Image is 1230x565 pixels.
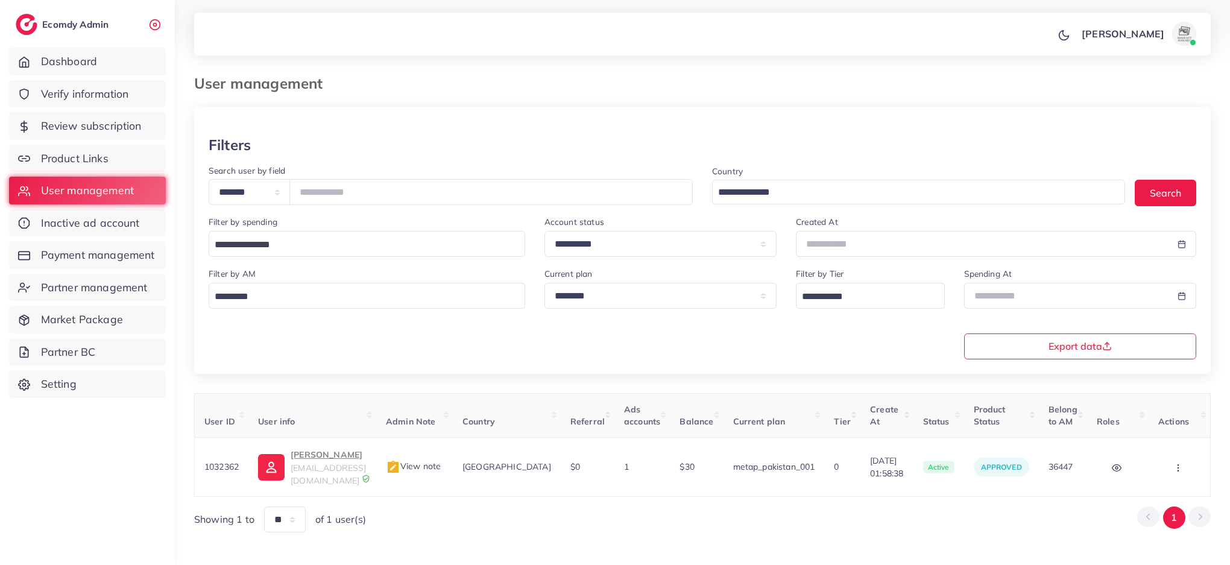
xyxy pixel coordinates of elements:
label: Filter by spending [209,216,277,228]
span: $30 [680,461,694,472]
span: User management [41,183,134,198]
span: Review subscription [41,118,142,134]
label: Account status [544,216,604,228]
span: Roles [1097,416,1120,427]
div: Search for option [209,283,525,309]
div: Search for option [796,283,944,309]
span: Setting [41,376,77,392]
span: Tier [834,416,851,427]
span: approved [981,462,1022,472]
a: Partner BC [9,338,166,366]
h3: User management [194,75,332,92]
span: Actions [1158,416,1189,427]
span: [EMAIL_ADDRESS][DOMAIN_NAME] [291,462,366,485]
span: active [923,461,954,474]
h2: Ecomdy Admin [42,19,112,30]
input: Search for option [210,236,509,254]
label: Search user by field [209,165,285,177]
img: admin_note.cdd0b510.svg [386,460,400,475]
a: User management [9,177,166,204]
input: Search for option [210,288,509,306]
a: Partner management [9,274,166,301]
label: Filter by AM [209,268,256,280]
span: 1032362 [204,461,239,472]
span: Product Status [974,404,1006,427]
label: Country [712,165,743,177]
span: Product Links [41,151,109,166]
span: Dashboard [41,54,97,69]
span: Inactive ad account [41,215,140,231]
span: Create At [870,404,898,427]
span: Current plan [733,416,786,427]
p: [PERSON_NAME] [291,447,367,462]
span: Belong to AM [1049,404,1077,427]
img: logo [16,14,37,35]
span: Payment management [41,247,155,263]
span: Verify information [41,86,129,102]
p: [PERSON_NAME] [1082,27,1164,41]
img: 9CAL8B2pu8EFxCJHYAAAAldEVYdGRhdGU6Y3JlYXRlADIwMjItMTItMDlUMDQ6NTg6MzkrMDA6MDBXSlgLAAAAJXRFWHRkYXR... [362,475,370,483]
span: [DATE] 01:58:38 [870,455,903,479]
a: Product Links [9,145,166,172]
span: Ads accounts [624,404,660,427]
a: logoEcomdy Admin [16,14,112,35]
a: [PERSON_NAME]avatar [1075,22,1201,46]
span: User ID [204,416,235,427]
a: Setting [9,370,166,398]
a: Market Package [9,306,166,333]
h3: Filters [209,136,251,154]
a: Dashboard [9,48,166,75]
span: Partner management [41,280,148,295]
span: 36447 [1049,461,1073,472]
span: of 1 user(s) [315,513,366,526]
div: Search for option [209,231,525,257]
label: Created At [796,216,838,228]
span: $0 [570,461,580,472]
a: Verify information [9,80,166,108]
span: View note [386,461,441,472]
span: Partner BC [41,344,96,360]
label: Current plan [544,268,593,280]
button: Export data [964,333,1197,359]
span: User info [258,416,295,427]
span: 1 [624,461,629,472]
span: [GEOGRAPHIC_DATA] [462,461,551,472]
button: Go to page 1 [1163,507,1185,529]
a: Review subscription [9,112,166,140]
span: Market Package [41,312,123,327]
span: Export data [1049,341,1112,351]
a: Inactive ad account [9,209,166,237]
button: Search [1135,180,1196,206]
span: metap_pakistan_001 [733,461,815,472]
ul: Pagination [1137,507,1211,529]
a: Payment management [9,241,166,269]
input: Search for option [714,183,1109,202]
span: Referral [570,416,605,427]
span: 0 [834,461,839,472]
span: Showing 1 to [194,513,254,526]
input: Search for option [798,288,929,306]
img: avatar [1172,22,1196,46]
span: Status [923,416,950,427]
a: [PERSON_NAME][EMAIL_ADDRESS][DOMAIN_NAME] [258,447,367,487]
div: Search for option [712,180,1125,204]
label: Spending At [964,268,1012,280]
span: Country [462,416,495,427]
label: Filter by Tier [796,268,844,280]
span: Balance [680,416,713,427]
span: Admin Note [386,416,436,427]
img: ic-user-info.36bf1079.svg [258,454,285,481]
